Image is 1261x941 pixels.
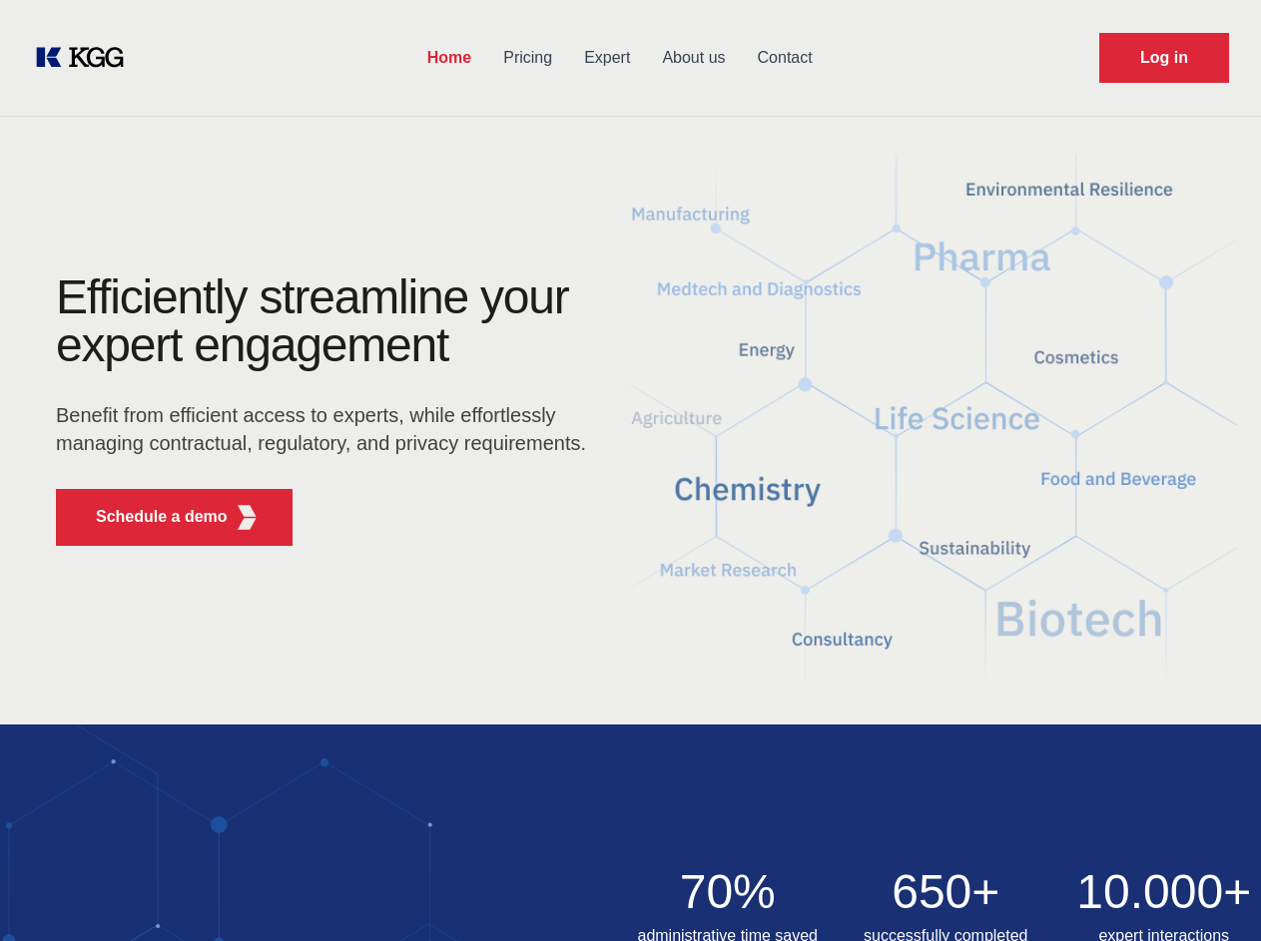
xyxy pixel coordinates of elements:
h1: Efficiently streamline your expert engagement [56,273,599,369]
img: KGG Fifth Element RED [235,505,260,530]
h2: 650+ [849,868,1043,916]
button: Schedule a demoKGG Fifth Element RED [56,489,293,546]
a: Contact [742,32,829,84]
a: About us [646,32,741,84]
p: Schedule a demo [96,505,228,529]
a: Expert [568,32,646,84]
img: KGG Fifth Element RED [631,130,1238,705]
h2: 70% [631,868,826,916]
a: KOL Knowledge Platform: Talk to Key External Experts (KEE) [32,42,140,74]
p: Benefit from efficient access to experts, while effortlessly managing contractual, regulatory, an... [56,401,599,457]
a: Request Demo [1099,33,1229,83]
a: Pricing [487,32,568,84]
a: Home [411,32,487,84]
